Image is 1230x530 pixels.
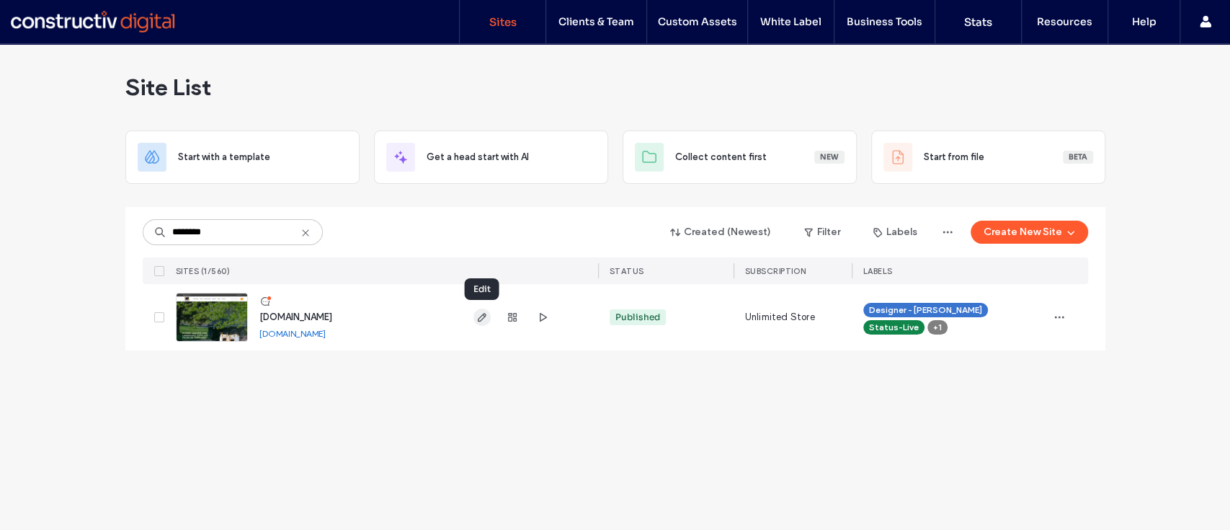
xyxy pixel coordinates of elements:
span: Collect content first [675,150,767,164]
a: [DOMAIN_NAME] [259,328,326,339]
span: Designer - [PERSON_NAME] [869,304,982,317]
span: SUBSCRIPTION [745,266,806,276]
span: Status-Live [869,321,919,334]
label: Custom Assets [658,15,737,28]
label: White Label [760,15,821,28]
div: Start from fileBeta [871,131,1105,184]
div: Collect content firstNew [623,131,857,184]
span: Unlimited Store [745,310,815,324]
span: Get a head start with AI [427,150,529,164]
div: Get a head start with AI [374,131,608,184]
span: Site List [125,73,211,102]
span: Start from file [924,150,984,164]
button: Labels [860,221,930,244]
button: Created (Newest) [658,221,784,244]
label: Resources [1037,15,1092,28]
div: New [814,151,844,164]
button: Filter [790,221,855,244]
span: Start with a template [178,150,270,164]
span: [DOMAIN_NAME] [259,312,332,322]
label: Business Tools [847,15,922,28]
button: Create New Site [971,221,1088,244]
label: Stats [964,15,992,29]
span: LABELS [863,266,893,276]
div: Beta [1063,151,1093,164]
a: [DOMAIN_NAME] [259,311,332,323]
label: Clients & Team [558,15,634,28]
label: Sites [489,15,517,29]
span: SITES (1/560) [176,266,231,276]
span: STATUS [610,266,644,276]
div: Edit [464,278,499,300]
span: +1 [933,321,942,334]
div: Start with a template [125,131,360,184]
label: Help [1132,15,1157,28]
div: Published [615,311,660,324]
